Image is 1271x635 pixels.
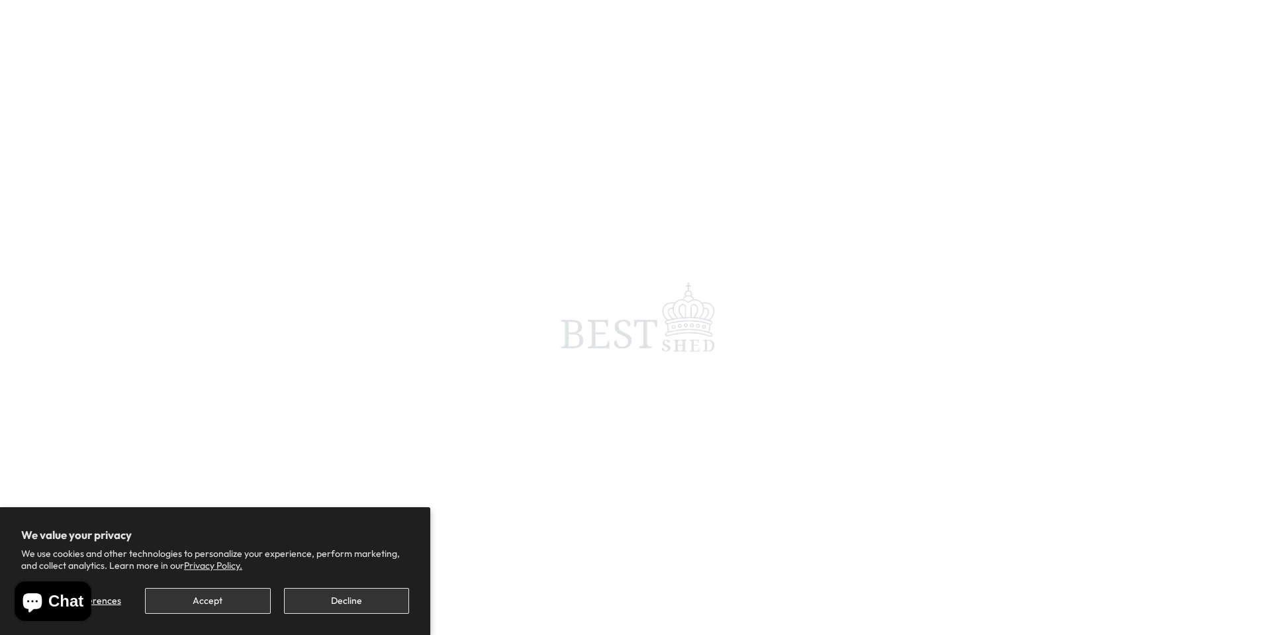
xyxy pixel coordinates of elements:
[145,588,270,614] button: Accept
[184,560,242,571] a: Privacy Policy.
[21,528,409,542] h2: We value your privacy
[11,581,95,624] inbox-online-store-chat: Shopify online store chat
[284,588,409,614] button: Decline
[21,548,409,571] p: We use cookies and other technologies to personalize your experience, perform marketing, and coll...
